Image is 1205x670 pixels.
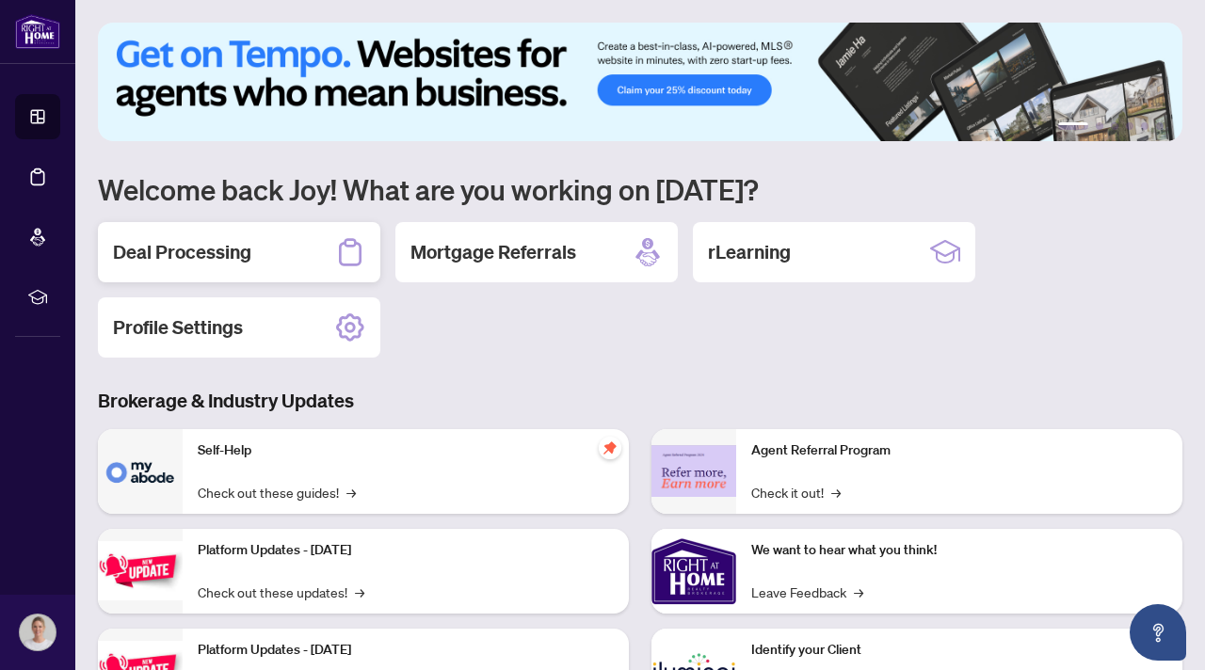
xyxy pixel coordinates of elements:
[751,582,863,602] a: Leave Feedback→
[1096,122,1103,130] button: 2
[1058,122,1088,130] button: 1
[198,640,614,661] p: Platform Updates - [DATE]
[651,529,736,614] img: We want to hear what you think!
[20,614,56,650] img: Profile Icon
[751,540,1167,561] p: We want to hear what you think!
[751,440,1167,461] p: Agent Referral Program
[1156,122,1164,130] button: 6
[751,640,1167,661] p: Identify your Client
[98,429,183,514] img: Self-Help
[346,482,356,502] span: →
[113,314,243,341] h2: Profile Settings
[854,582,863,602] span: →
[410,239,576,265] h2: Mortgage Referrals
[98,541,183,600] img: Platform Updates - July 21, 2025
[198,440,614,461] p: Self-Help
[1126,122,1133,130] button: 4
[98,23,1182,141] img: Slide 0
[355,582,364,602] span: →
[708,239,791,265] h2: rLearning
[198,482,356,502] a: Check out these guides!→
[1111,122,1118,130] button: 3
[831,482,841,502] span: →
[98,171,1182,207] h1: Welcome back Joy! What are you working on [DATE]?
[198,582,364,602] a: Check out these updates!→
[751,482,841,502] a: Check it out!→
[1141,122,1149,130] button: 5
[113,239,251,265] h2: Deal Processing
[599,437,621,459] span: pushpin
[98,388,1182,414] h3: Brokerage & Industry Updates
[651,445,736,497] img: Agent Referral Program
[198,540,614,561] p: Platform Updates - [DATE]
[15,14,60,49] img: logo
[1130,604,1186,661] button: Open asap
